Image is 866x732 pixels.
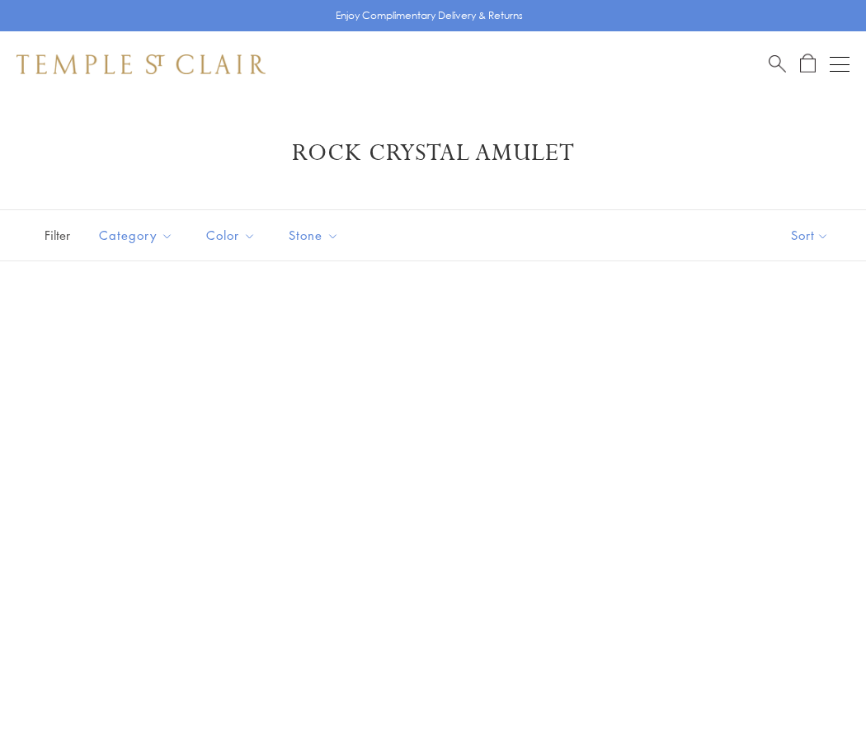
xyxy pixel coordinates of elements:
[830,54,850,74] button: Open navigation
[16,54,266,74] img: Temple St. Clair
[87,217,186,254] button: Category
[769,54,786,74] a: Search
[754,210,866,260] button: Show sort by
[198,225,268,246] span: Color
[91,225,186,246] span: Category
[276,217,351,254] button: Stone
[41,138,825,168] h1: Rock Crystal Amulet
[194,217,268,254] button: Color
[280,225,351,246] span: Stone
[800,54,816,74] a: Open Shopping Bag
[336,7,523,24] p: Enjoy Complimentary Delivery & Returns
